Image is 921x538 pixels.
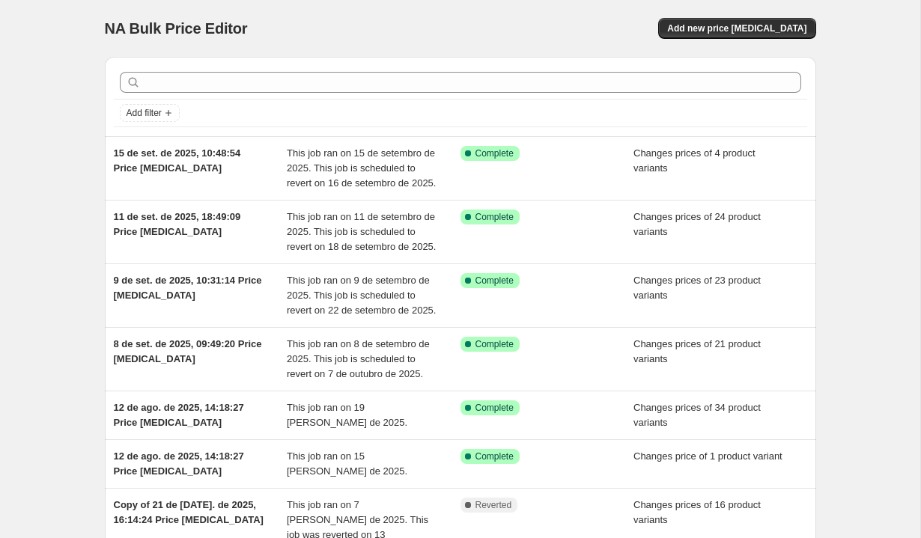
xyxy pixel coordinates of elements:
span: NA Bulk Price Editor [105,20,248,37]
span: Complete [475,275,514,287]
span: 12 de ago. de 2025, 14:18:27 Price [MEDICAL_DATA] [114,402,244,428]
span: Reverted [475,499,512,511]
span: Changes prices of 4 product variants [633,147,756,174]
span: Copy of 21 de [DATE]. de 2025, 16:14:24 Price [MEDICAL_DATA] [114,499,264,525]
span: Add new price [MEDICAL_DATA] [667,22,806,34]
span: Complete [475,147,514,159]
span: 11 de set. de 2025, 18:49:09 Price [MEDICAL_DATA] [114,211,241,237]
span: Changes prices of 24 product variants [633,211,761,237]
span: This job ran on 15 [PERSON_NAME] de 2025. [287,450,407,477]
span: This job ran on 9 de setembro de 2025. This job is scheduled to revert on 22 de setembro de 2025. [287,275,436,316]
span: This job ran on 15 de setembro de 2025. This job is scheduled to revert on 16 de setembro de 2025. [287,147,436,189]
span: Complete [475,338,514,350]
span: Changes prices of 21 product variants [633,338,761,364]
span: Add filter [127,107,162,119]
span: 15 de set. de 2025, 10:48:54 Price [MEDICAL_DATA] [114,147,241,174]
span: Complete [475,450,514,462]
span: 8 de set. de 2025, 09:49:20 Price [MEDICAL_DATA] [114,338,262,364]
span: This job ran on 8 de setembro de 2025. This job is scheduled to revert on 7 de outubro de 2025. [287,338,430,379]
span: Changes prices of 23 product variants [633,275,761,301]
span: 12 de ago. de 2025, 14:18:27 Price [MEDICAL_DATA] [114,450,244,477]
span: This job ran on 19 [PERSON_NAME] de 2025. [287,402,407,428]
button: Add filter [120,104,180,122]
span: 9 de set. de 2025, 10:31:14 Price [MEDICAL_DATA] [114,275,262,301]
button: Add new price [MEDICAL_DATA] [658,18,815,39]
span: Complete [475,211,514,223]
span: Complete [475,402,514,414]
span: Changes prices of 16 product variants [633,499,761,525]
span: Changes prices of 34 product variants [633,402,761,428]
span: This job ran on 11 de setembro de 2025. This job is scheduled to revert on 18 de setembro de 2025. [287,211,436,252]
span: Changes price of 1 product variant [633,450,782,462]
